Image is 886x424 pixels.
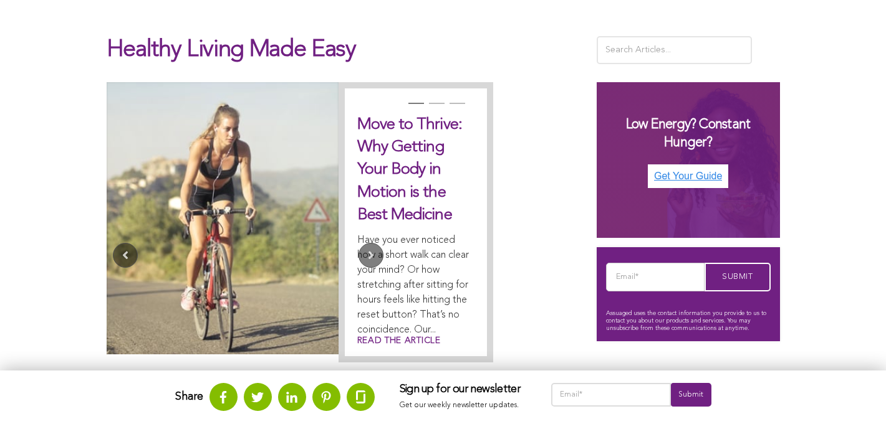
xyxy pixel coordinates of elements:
[824,364,886,424] iframe: Chat Widget
[359,243,383,268] button: Next
[400,383,526,397] h3: Sign up for our newsletter
[609,116,768,151] h3: Low Energy? Constant Hunger?
[705,263,771,291] input: Submit
[429,103,441,115] button: 2 of 3
[671,383,711,407] input: Submit
[357,233,474,337] p: Have you ever noticed how a short walk can clear your mind? Or how stretching after sitting for h...
[107,36,578,76] h1: Healthy Living Made Easy
[408,103,421,115] button: 1 of 3
[606,309,771,332] p: Assuaged uses the contact information you provide to us to contact you about our products and ser...
[648,164,728,188] img: Get Your Guide
[113,243,138,268] button: Previous
[175,391,203,402] strong: Share
[597,36,753,64] input: Search Articles...
[400,399,526,413] p: Get our weekly newsletter updates.
[450,103,462,115] button: 3 of 3
[551,383,672,407] input: Email*
[357,334,441,347] a: Read the article
[356,390,365,403] img: glassdoor.svg
[357,113,474,227] h2: Move to Thrive: Why Getting Your Body in Motion is the Best Medicine
[606,263,705,291] input: Email*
